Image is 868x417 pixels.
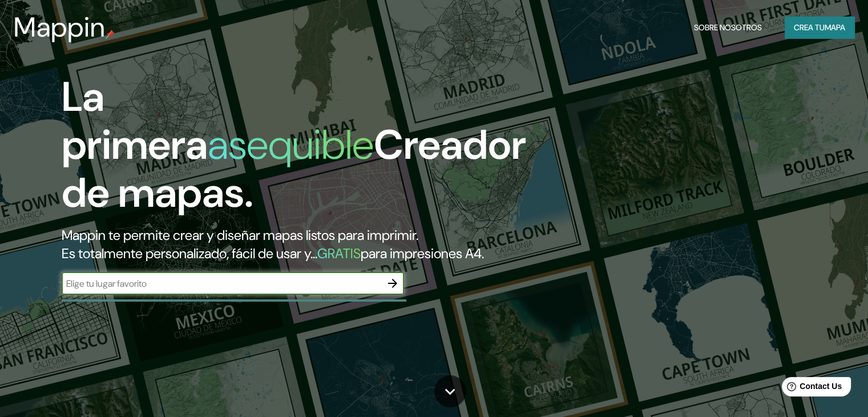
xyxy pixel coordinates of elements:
font: La primera [62,70,208,171]
font: mapa [825,22,845,33]
font: Mappin [14,9,106,45]
input: Elige tu lugar favorito [62,277,381,290]
font: Creador de mapas. [62,118,526,219]
font: Mappin te permite crear y diseñar mapas listos para imprimir. [62,226,418,244]
font: Crea tu [794,22,825,33]
font: asequible [208,118,374,171]
font: Es totalmente personalizado, fácil de usar y... [62,244,317,262]
font: para impresiones A4. [361,244,484,262]
font: Sobre nosotros [694,22,762,33]
iframe: Help widget launcher [766,372,855,404]
img: pin de mapeo [106,30,115,39]
font: GRATIS [317,244,361,262]
button: Crea tumapa [785,17,854,38]
button: Sobre nosotros [689,17,766,38]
